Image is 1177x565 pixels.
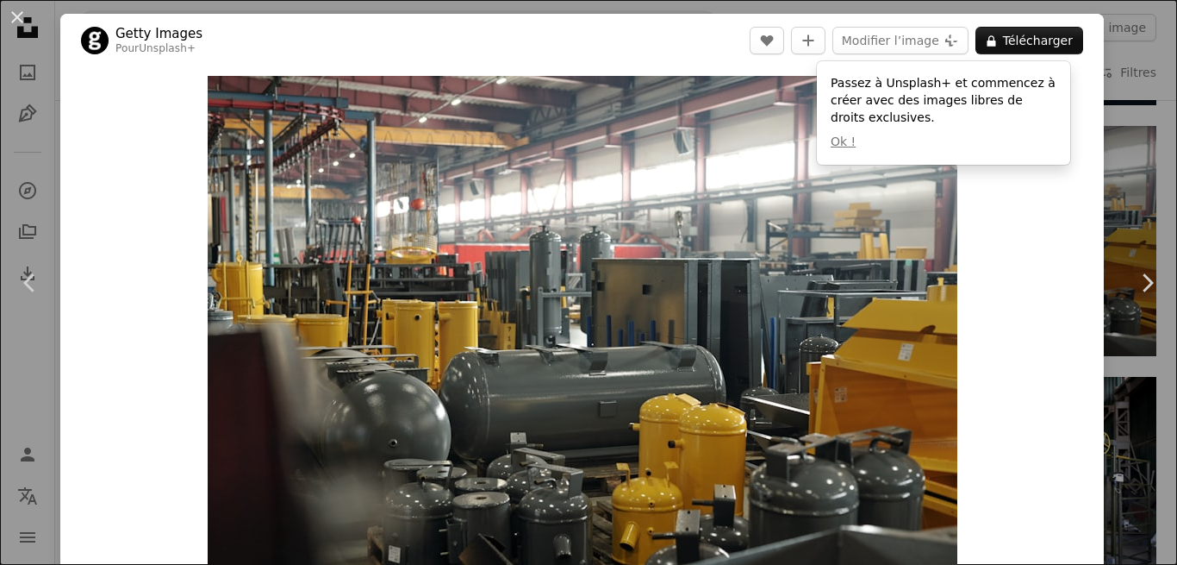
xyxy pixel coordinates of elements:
[1117,200,1177,366] a: Suivant
[139,42,196,54] a: Unsplash+
[975,27,1083,54] button: Télécharger
[831,134,856,151] button: Ok !
[115,42,202,56] div: Pour
[115,25,202,42] a: Getty Images
[81,27,109,54] img: Accéder au profil de Getty Images
[750,27,784,54] button: J’aime
[817,61,1070,165] div: Passez à Unsplash+ et commencez à créer avec des images libres de droits exclusives.
[791,27,825,54] button: Ajouter à la collection
[832,27,968,54] button: Modifier l’image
